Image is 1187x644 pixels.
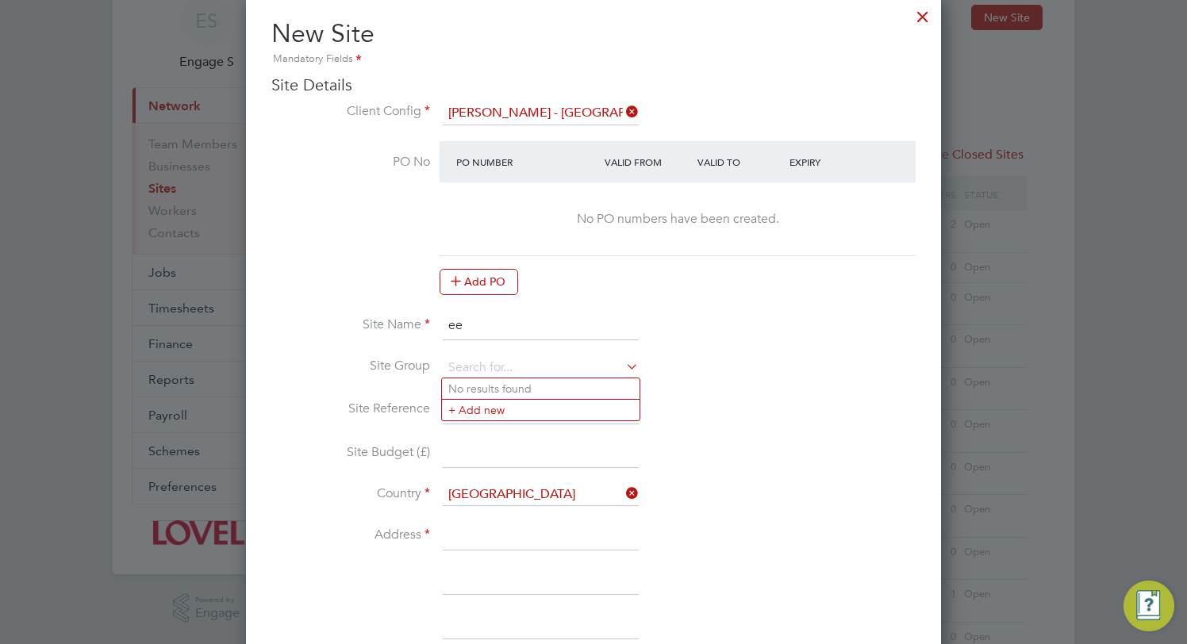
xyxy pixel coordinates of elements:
input: Search for... [443,484,639,506]
input: Search for... [443,102,639,125]
input: Search for... [443,356,639,380]
label: Client Config [271,103,430,120]
label: Site Name [271,316,430,333]
div: Expiry [786,148,878,176]
div: No PO numbers have been created. [455,211,900,228]
h2: New Site [271,17,916,68]
div: Valid To [693,148,786,176]
label: Country [271,485,430,502]
button: Add PO [440,269,518,294]
li: No results found [442,378,640,399]
label: Site Budget (£) [271,444,430,461]
div: Mandatory Fields [271,51,916,68]
li: + Add new [442,399,640,420]
label: Address [271,527,430,543]
label: PO No [271,154,430,171]
button: Engage Resource Center [1124,581,1174,631]
div: PO Number [452,148,601,176]
label: Site Reference [271,401,430,417]
label: Site Group [271,358,430,374]
div: Valid From [601,148,693,176]
h3: Site Details [271,75,916,95]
